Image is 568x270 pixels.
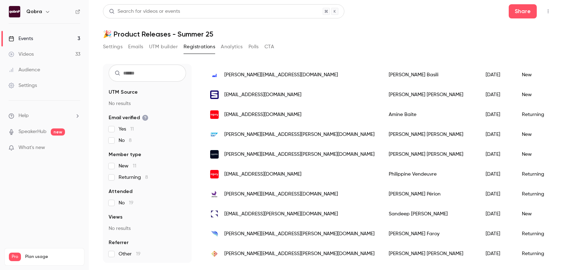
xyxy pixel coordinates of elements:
[210,110,219,119] img: ogury.co
[18,144,45,151] span: What's new
[515,224,559,244] div: Returning
[119,137,132,144] span: No
[103,30,554,38] h1: 🎉 Product Releases - Summer 25
[509,4,537,18] button: Share
[479,144,515,164] div: [DATE]
[18,112,29,120] span: Help
[224,151,375,158] span: [PERSON_NAME][EMAIL_ADDRESS][PERSON_NAME][DOMAIN_NAME]
[382,85,479,105] div: [PERSON_NAME] [PERSON_NAME]
[119,126,134,133] span: Yes
[109,151,141,158] span: Member type
[109,89,138,96] span: UTM Source
[224,171,301,178] span: [EMAIL_ADDRESS][DOMAIN_NAME]
[26,8,42,15] h6: Qobra
[130,127,134,132] span: 11
[119,162,136,170] span: New
[382,105,479,125] div: Amine Baite
[479,105,515,125] div: [DATE]
[515,164,559,184] div: Returning
[119,174,148,181] span: Returning
[129,200,133,205] span: 19
[479,244,515,264] div: [DATE]
[9,66,40,73] div: Audience
[382,244,479,264] div: [PERSON_NAME] [PERSON_NAME]
[515,125,559,144] div: New
[210,249,219,258] img: mangopay.com
[479,65,515,85] div: [DATE]
[129,138,132,143] span: 8
[25,254,80,260] span: Plan usage
[109,225,186,232] p: No results
[210,210,219,218] img: graitec.com
[479,164,515,184] div: [DATE]
[109,89,186,258] section: facet-groups
[18,128,47,136] a: SpeakerHub
[210,90,219,99] img: sabiogroup.com
[515,144,559,164] div: New
[479,204,515,224] div: [DATE]
[382,184,479,204] div: [PERSON_NAME] Périon
[9,82,37,89] div: Settings
[210,190,219,198] img: akeneo.com
[479,224,515,244] div: [DATE]
[9,6,20,17] img: Qobra
[184,41,215,53] button: Registrations
[119,199,133,206] span: No
[210,230,219,238] img: cybelangel.com
[264,41,274,53] button: CTA
[145,175,148,180] span: 8
[109,114,148,121] span: Email verified
[224,191,338,198] span: [PERSON_NAME][EMAIL_ADDRESS][DOMAIN_NAME]
[382,144,479,164] div: [PERSON_NAME] [PERSON_NAME]
[210,71,219,79] img: fabriq.tech
[248,41,259,53] button: Polls
[9,253,21,261] span: Pro
[9,51,34,58] div: Videos
[515,105,559,125] div: Returning
[515,244,559,264] div: Returning
[128,41,143,53] button: Emails
[515,204,559,224] div: New
[9,112,80,120] li: help-dropdown-opener
[133,164,136,169] span: 11
[479,125,515,144] div: [DATE]
[103,41,122,53] button: Settings
[210,170,219,178] img: ogury.co
[109,100,186,107] p: No results
[51,128,65,136] span: new
[224,230,375,238] span: [PERSON_NAME][EMAIL_ADDRESS][PERSON_NAME][DOMAIN_NAME]
[210,130,219,139] img: sap.com
[382,125,479,144] div: [PERSON_NAME] [PERSON_NAME]
[515,65,559,85] div: New
[149,41,178,53] button: UTM builder
[382,164,479,184] div: Philippine Vendeuvre
[382,204,479,224] div: Sandeep [PERSON_NAME]
[224,210,338,218] span: [EMAIL_ADDRESS][PERSON_NAME][DOMAIN_NAME]
[136,252,141,257] span: 19
[119,250,141,258] span: Other
[9,35,33,42] div: Events
[109,239,129,246] span: Referrer
[515,85,559,105] div: New
[221,41,243,53] button: Analytics
[382,224,479,244] div: [PERSON_NAME] Faroy
[210,150,219,159] img: appinio.com
[109,8,180,15] div: Search for videos or events
[224,91,301,99] span: [EMAIL_ADDRESS][DOMAIN_NAME]
[479,85,515,105] div: [DATE]
[224,111,301,119] span: [EMAIL_ADDRESS][DOMAIN_NAME]
[224,250,375,258] span: [PERSON_NAME][EMAIL_ADDRESS][PERSON_NAME][DOMAIN_NAME]
[224,71,338,79] span: [PERSON_NAME][EMAIL_ADDRESS][DOMAIN_NAME]
[515,184,559,204] div: Returning
[382,65,479,85] div: [PERSON_NAME] Basili
[224,131,375,138] span: [PERSON_NAME][EMAIL_ADDRESS][PERSON_NAME][DOMAIN_NAME]
[109,188,132,195] span: Attended
[109,214,122,221] span: Views
[479,184,515,204] div: [DATE]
